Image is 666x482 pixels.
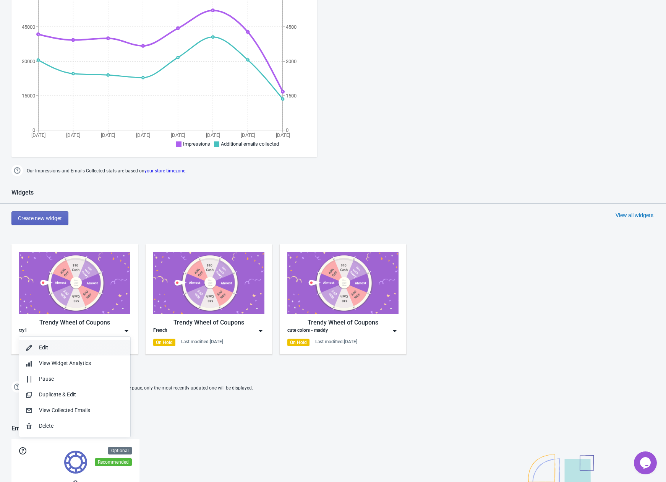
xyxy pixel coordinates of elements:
div: Edit [39,344,124,352]
tspan: [DATE] [136,132,150,138]
tspan: [DATE] [206,132,220,138]
tspan: [DATE] [66,132,80,138]
img: dropdown.png [257,327,264,335]
tspan: 15000 [22,93,35,99]
button: View Collected Emails [19,402,130,418]
div: On Hold [153,339,175,346]
tspan: [DATE] [241,132,255,138]
span: If two Widgets are enabled and targeting the same page, only the most recently updated one will b... [27,382,253,394]
img: dropdown.png [391,327,399,335]
tspan: [DATE] [101,132,115,138]
tspan: [DATE] [171,132,185,138]
tspan: 0 [32,127,35,133]
tspan: 3000 [286,58,297,64]
button: Duplicate & Edit [19,387,130,402]
span: Impressions [183,141,210,147]
div: French [153,327,167,335]
tspan: 1500 [286,93,297,99]
img: help.png [11,381,23,393]
div: Optional [108,447,132,454]
img: tokens.svg [64,451,87,474]
img: trendy_game.png [19,252,130,314]
div: Last modified: [DATE] [315,339,357,345]
div: Trendy Wheel of Coupons [287,318,399,327]
div: Recommended [95,458,132,466]
img: help.png [11,165,23,176]
span: Our Impressions and Emails Collected stats are based on . [27,165,186,177]
tspan: 45000 [22,24,35,30]
a: your store timezone [144,168,185,174]
div: cute colors - maddy [287,327,328,335]
span: Additional emails collected [221,141,279,147]
div: Delete [39,422,124,430]
tspan: 30000 [22,58,35,64]
img: trendy_game.png [287,252,399,314]
button: Create new widget [11,211,68,225]
button: Edit [19,340,130,355]
tspan: [DATE] [276,132,290,138]
iframe: chat widget [634,451,658,474]
tspan: 4500 [286,24,297,30]
img: dropdown.png [123,327,130,335]
button: Delete [19,418,130,434]
span: View Widget Analytics [39,360,91,366]
div: Last modified: [DATE] [181,339,223,345]
div: Trendy Wheel of Coupons [153,318,264,327]
span: Create new widget [18,215,62,221]
div: Duplicate & Edit [39,391,124,399]
div: try1 [19,327,27,335]
div: On Hold [287,339,310,346]
tspan: [DATE] [31,132,45,138]
img: trendy_game.png [153,252,264,314]
div: View Collected Emails [39,406,124,414]
div: View all widgets [616,211,653,219]
div: Pause [39,375,124,383]
div: Trendy Wheel of Coupons [19,318,130,327]
button: Pause [19,371,130,387]
tspan: 0 [286,127,288,133]
button: View Widget Analytics [19,355,130,371]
